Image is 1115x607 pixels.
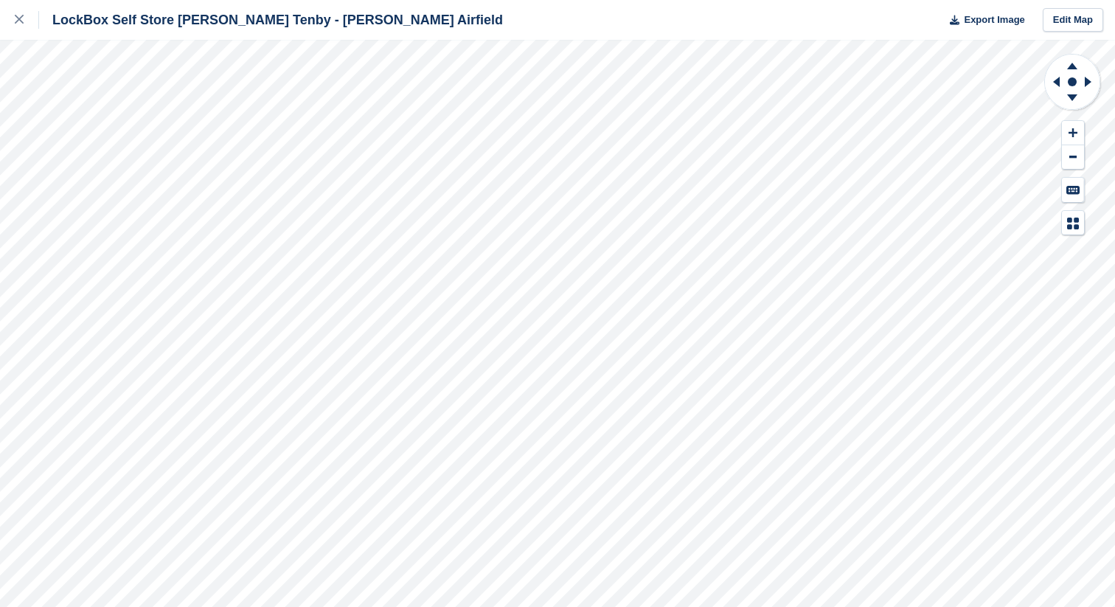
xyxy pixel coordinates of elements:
button: Export Image [941,8,1025,32]
a: Edit Map [1043,8,1103,32]
button: Map Legend [1062,211,1084,235]
span: Export Image [964,13,1024,27]
button: Zoom Out [1062,145,1084,170]
button: Zoom In [1062,121,1084,145]
button: Keyboard Shortcuts [1062,178,1084,202]
div: LockBox Self Store [PERSON_NAME] Tenby - [PERSON_NAME] Airfield [39,11,503,29]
